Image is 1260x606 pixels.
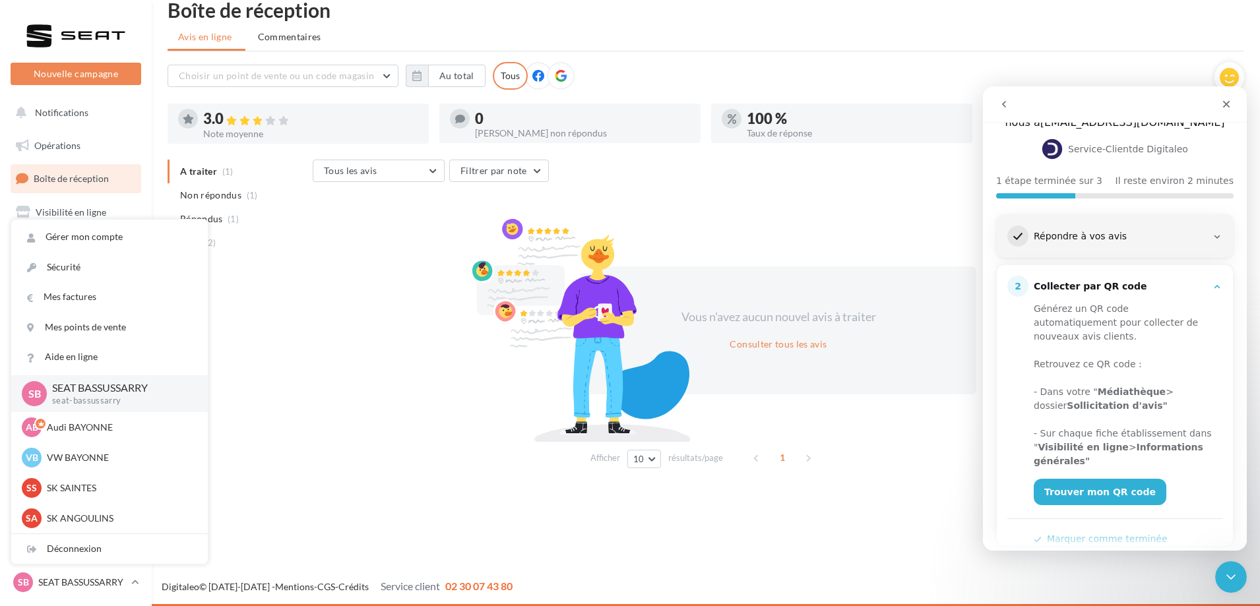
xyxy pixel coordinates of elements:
[247,190,258,200] span: (1)
[11,534,208,564] div: Déconnexion
[11,313,208,342] a: Mes points de vente
[772,447,793,468] span: 1
[324,165,377,176] span: Tous les avis
[26,421,38,434] span: AB
[26,512,38,525] span: SA
[47,481,192,495] p: SK SAINTES
[747,111,962,126] div: 100 %
[179,70,374,81] span: Choisir un point de vente ou un code magasin
[203,129,418,138] div: Note moyenne
[590,452,620,464] span: Afficher
[724,336,832,352] button: Consulter tous les avis
[475,129,690,138] div: [PERSON_NAME] non répondus
[665,309,892,326] div: Vous n'avez aucun nouvel avis à traiter
[11,342,208,372] a: Aide en ligne
[983,86,1247,551] iframe: Intercom live chat
[381,580,440,592] span: Service client
[11,63,141,85] button: Nouvelle campagne
[36,206,106,218] span: Visibilité en ligne
[35,107,88,118] span: Notifications
[445,580,513,592] span: 02 30 07 43 80
[8,164,144,193] a: Boîte de réception
[668,452,723,464] span: résultats/page
[627,450,661,468] button: 10
[34,173,109,184] span: Boîte de réception
[47,421,192,434] p: Audi BAYONNE
[8,132,144,160] a: Opérations
[275,581,314,592] a: Mentions
[18,576,29,589] span: SB
[493,62,528,90] div: Tous
[180,189,241,202] span: Non répondus
[162,581,513,592] span: © [DATE]-[DATE] - - -
[8,198,144,226] a: Visibilité en ligne
[338,581,369,592] a: Crédits
[11,253,208,282] a: Sécurité
[8,231,144,259] a: Campagnes
[47,451,192,464] p: VW BAYONNE
[406,65,486,87] button: Au total
[26,481,37,495] span: SS
[11,570,141,595] a: SB SEAT BASSUSSARRY
[475,111,690,126] div: 0
[313,160,445,182] button: Tous les avis
[8,330,144,357] a: Calendrier
[205,237,216,248] span: (2)
[11,282,208,312] a: Mes factures
[8,297,144,324] a: Médiathèque
[1215,561,1247,593] iframe: Intercom live chat
[11,222,208,252] a: Gérer mon compte
[747,129,962,138] div: Taux de réponse
[168,65,398,87] button: Choisir un point de vente ou un code magasin
[52,380,187,396] p: SEAT BASSUSSARRY
[38,576,126,589] p: SEAT BASSUSSARRY
[47,512,192,525] p: SK ANGOULINS
[258,30,321,44] span: Commentaires
[8,264,144,291] a: Contacts
[428,65,486,87] button: Au total
[8,99,139,127] button: Notifications
[8,362,144,401] a: PLV et print personnalisable
[203,111,418,127] div: 3.0
[228,214,239,224] span: (1)
[26,451,38,464] span: VB
[28,386,41,401] span: SB
[52,395,187,407] p: seat-bassussarry
[633,454,645,464] span: 10
[180,212,223,226] span: Répondus
[34,140,80,151] span: Opérations
[449,160,549,182] button: Filtrer par note
[317,581,335,592] a: CGS
[162,581,199,592] a: Digitaleo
